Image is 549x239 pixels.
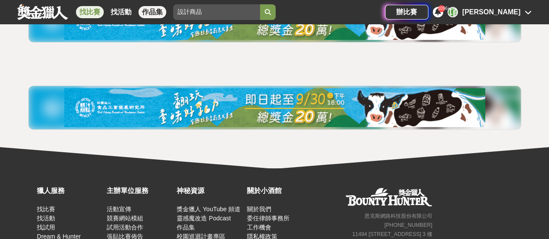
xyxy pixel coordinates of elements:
[64,88,485,127] img: 11b6bcb1-164f-4f8f-8046-8740238e410a.jpg
[173,4,260,20] input: 這樣Sale也可以： 安聯人壽創意銷售法募集
[138,6,166,18] a: 作品集
[385,5,428,20] a: 辦比賽
[107,215,143,222] a: 競賽網站模組
[107,186,172,196] div: 主辦單位服務
[177,224,195,231] a: 作品集
[107,6,135,18] a: 找活動
[447,7,458,17] div: 項
[247,215,289,222] a: 委任律師事務所
[438,6,450,11] span: 1096+
[177,215,230,222] a: 靈感魔改造 Podcast
[37,215,55,222] a: 找活動
[177,186,242,196] div: 神秘資源
[107,224,143,231] a: 試用活動合作
[385,222,432,228] small: [PHONE_NUMBER]
[37,224,55,231] a: 找試用
[247,206,271,213] a: 關於我們
[177,206,240,213] a: 獎金獵人 YouTube 頻道
[462,7,520,17] div: [PERSON_NAME]
[247,224,271,231] a: 工作機會
[37,206,55,213] a: 找比賽
[352,231,432,237] small: 11494 [STREET_ADDRESS] 3 樓
[107,206,131,213] a: 活動宣傳
[37,186,102,196] div: 獵人服務
[247,186,312,196] div: 關於小酒館
[76,6,104,18] a: 找比賽
[365,213,432,219] small: 恩克斯網路科技股份有限公司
